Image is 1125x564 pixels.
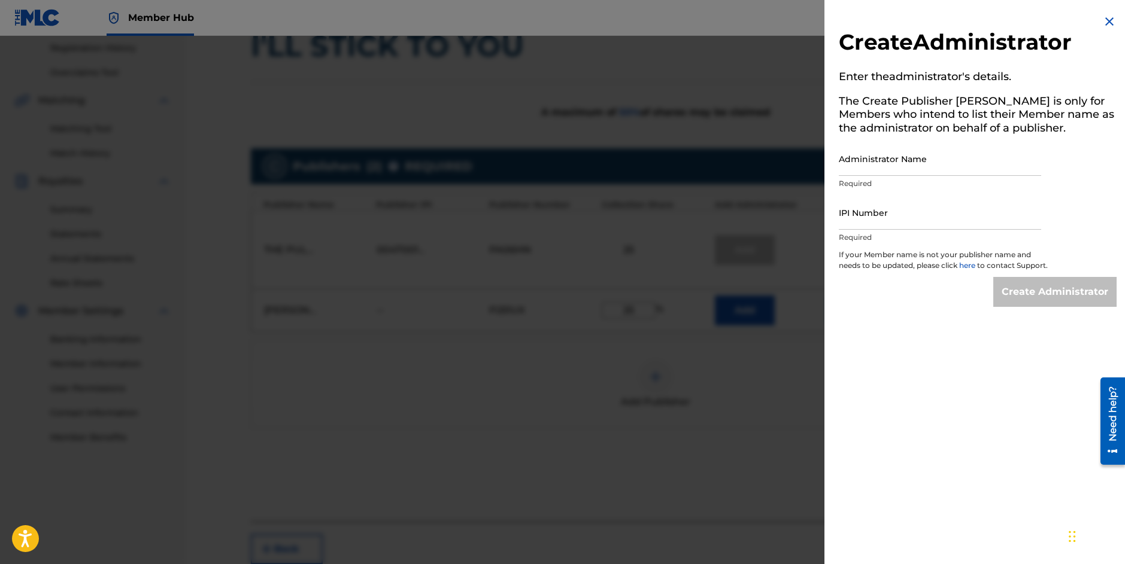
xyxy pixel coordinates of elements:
a: here [959,261,977,270]
h2: Create Administrator [839,29,1117,59]
img: Top Rightsholder [107,11,121,25]
img: MLC Logo [14,9,60,26]
div: Drag [1069,519,1076,554]
h5: The Create Publisher [PERSON_NAME] is only for Members who intend to list their Member name as th... [839,91,1117,142]
p: If your Member name is not your publisher name and needs to be updated, please click to contact S... [839,249,1048,277]
p: Required [839,178,1041,189]
iframe: Chat Widget [1065,507,1125,564]
p: Required [839,232,1041,243]
span: Member Hub [128,11,194,25]
iframe: Resource Center [1091,372,1125,471]
h5: Enter the administrator 's details. [839,66,1117,91]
